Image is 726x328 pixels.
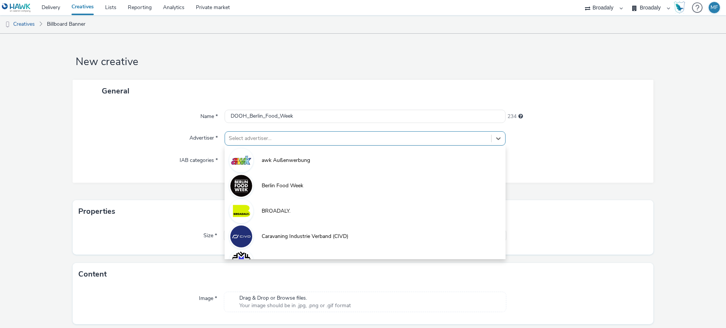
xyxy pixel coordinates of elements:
[177,154,221,164] label: IAB categories *
[73,55,653,69] h1: New creative
[197,110,221,120] label: Name *
[507,113,517,120] span: 234
[43,15,89,33] a: Billboard Banner
[78,269,107,280] h3: Content
[186,131,221,142] label: Advertiser *
[102,86,129,96] span: General
[230,175,252,197] img: Berlin Food Week
[518,113,523,120] div: Maximum 255 characters
[262,157,310,164] span: awk Außenwerbung
[262,233,348,240] span: Caravaning Industrie Verband (CIVD)
[239,294,351,302] span: Drag & Drop or Browse files.
[196,292,220,302] label: Image *
[230,149,252,171] img: awk Außenwerbung
[262,182,303,190] span: Berlin Food Week
[674,2,685,14] img: Hawk Academy
[230,251,252,273] img: Fotografiska Berlin
[200,229,220,239] label: Size *
[2,3,31,12] img: undefined Logo
[239,302,351,309] span: Your image should be in .jpg, .png or .gif format
[78,206,115,217] h3: Properties
[262,258,347,266] span: Fotografiska [GEOGRAPHIC_DATA]
[674,2,688,14] a: Hawk Academy
[225,110,506,123] input: Name
[710,2,718,13] div: MF
[262,207,290,215] span: BROADALY.
[230,225,252,247] img: Caravaning Industrie Verband (CIVD)
[230,200,252,222] img: BROADALY.
[4,21,11,28] img: dooh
